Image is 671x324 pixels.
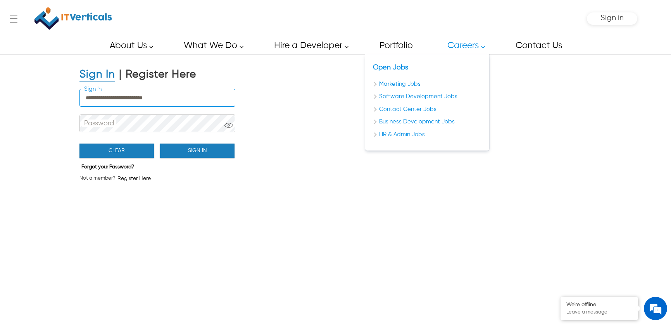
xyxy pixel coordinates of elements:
[79,144,154,158] button: Clear
[373,92,481,101] a: Software Development Jobs
[119,68,122,81] div: |
[117,175,151,182] span: Register Here
[126,68,196,81] div: Register Here
[79,175,116,182] span: Not a member?
[101,37,157,54] a: About Us
[373,130,481,139] a: HR & Admin Jobs
[175,37,248,54] a: What We Do
[566,301,632,308] div: We're offline
[438,37,489,54] a: Careers
[373,105,481,114] a: Contact Center Jobs
[373,64,408,71] a: Open jobs
[34,4,112,33] img: IT Verticals Inc
[265,37,353,54] a: Hire a Developer
[507,37,570,54] a: Contact Us
[566,309,632,315] p: Leave a message
[79,162,136,172] button: Forgot your Password?
[600,16,624,21] a: Sign in
[371,37,421,54] a: Portfolio
[34,4,113,33] a: IT Verticals Inc
[160,144,235,158] button: Sign In
[373,118,481,126] a: Business Development Jobs
[600,14,624,22] span: Sign in
[373,80,481,89] a: Marketing Jobs
[79,68,115,81] div: Sign In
